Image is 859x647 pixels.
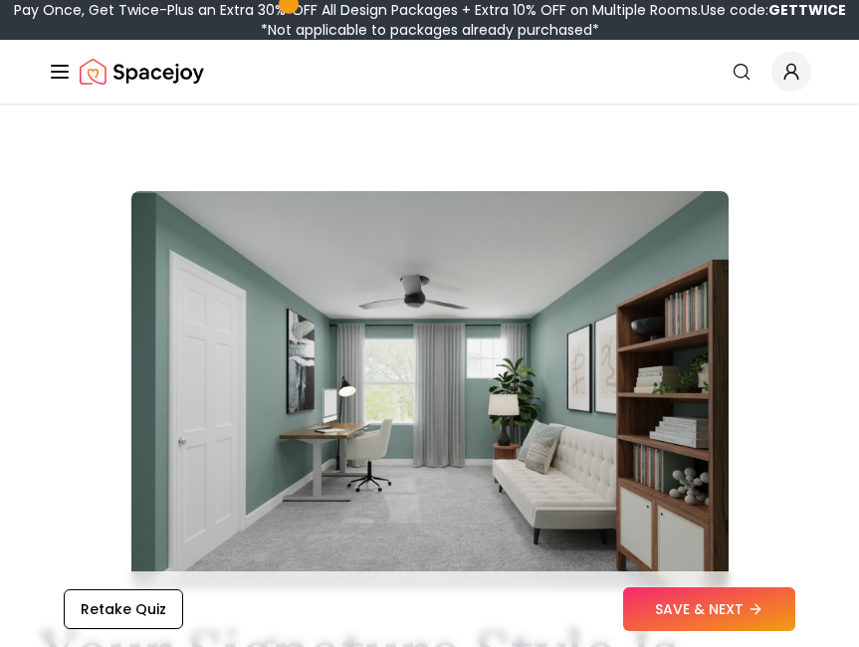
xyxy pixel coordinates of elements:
[623,587,795,631] button: SAVE & NEXT
[80,52,204,92] img: Spacejoy Logo
[131,191,729,589] img: Transitional meets Modern Organic Style Example
[261,20,599,40] span: *Not applicable to packages already purchased*
[64,589,183,629] button: Retake Quiz
[48,40,811,104] nav: Global
[80,52,204,92] a: Spacejoy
